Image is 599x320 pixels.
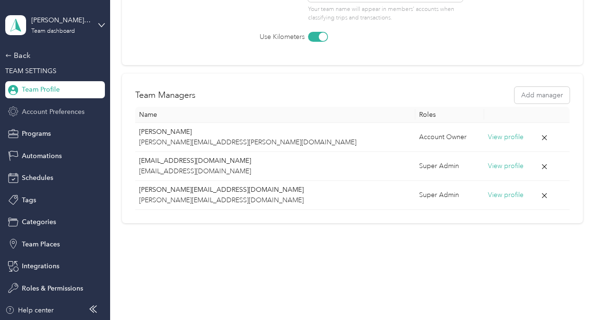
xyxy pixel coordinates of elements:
[22,195,36,205] span: Tags
[22,239,60,249] span: Team Places
[308,5,463,22] p: Your team name will appear in members’ accounts when classifying trips and transactions.
[135,89,196,102] h2: Team Managers
[415,107,484,123] th: Roles
[22,151,62,161] span: Automations
[219,32,305,42] label: Use Kilometers
[488,190,524,200] button: View profile
[139,156,412,166] p: [EMAIL_ADDRESS][DOMAIN_NAME]
[139,185,412,195] p: [PERSON_NAME][EMAIL_ADDRESS][DOMAIN_NAME]
[419,190,480,200] div: Super Admin
[546,267,599,320] iframe: Everlance-gr Chat Button Frame
[31,15,91,25] div: [PERSON_NAME] - Apple/Inmar
[135,107,416,123] th: Name
[139,137,412,148] p: [PERSON_NAME][EMAIL_ADDRESS][PERSON_NAME][DOMAIN_NAME]
[22,261,59,271] span: Integrations
[22,217,56,227] span: Categories
[5,67,56,75] span: TEAM SETTINGS
[5,305,54,315] button: Help center
[419,161,480,171] div: Super Admin
[5,50,100,61] div: Back
[22,173,53,183] span: Schedules
[31,28,75,34] div: Team dashboard
[139,127,412,137] p: [PERSON_NAME]
[488,161,524,171] button: View profile
[515,87,570,104] button: Add manager
[139,195,412,206] p: [PERSON_NAME][EMAIL_ADDRESS][DOMAIN_NAME]
[22,85,60,94] span: Team Profile
[488,132,524,142] button: View profile
[139,166,412,177] p: [EMAIL_ADDRESS][DOMAIN_NAME]
[22,129,51,139] span: Programs
[22,107,84,117] span: Account Preferences
[22,283,83,293] span: Roles & Permissions
[419,132,480,142] div: Account Owner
